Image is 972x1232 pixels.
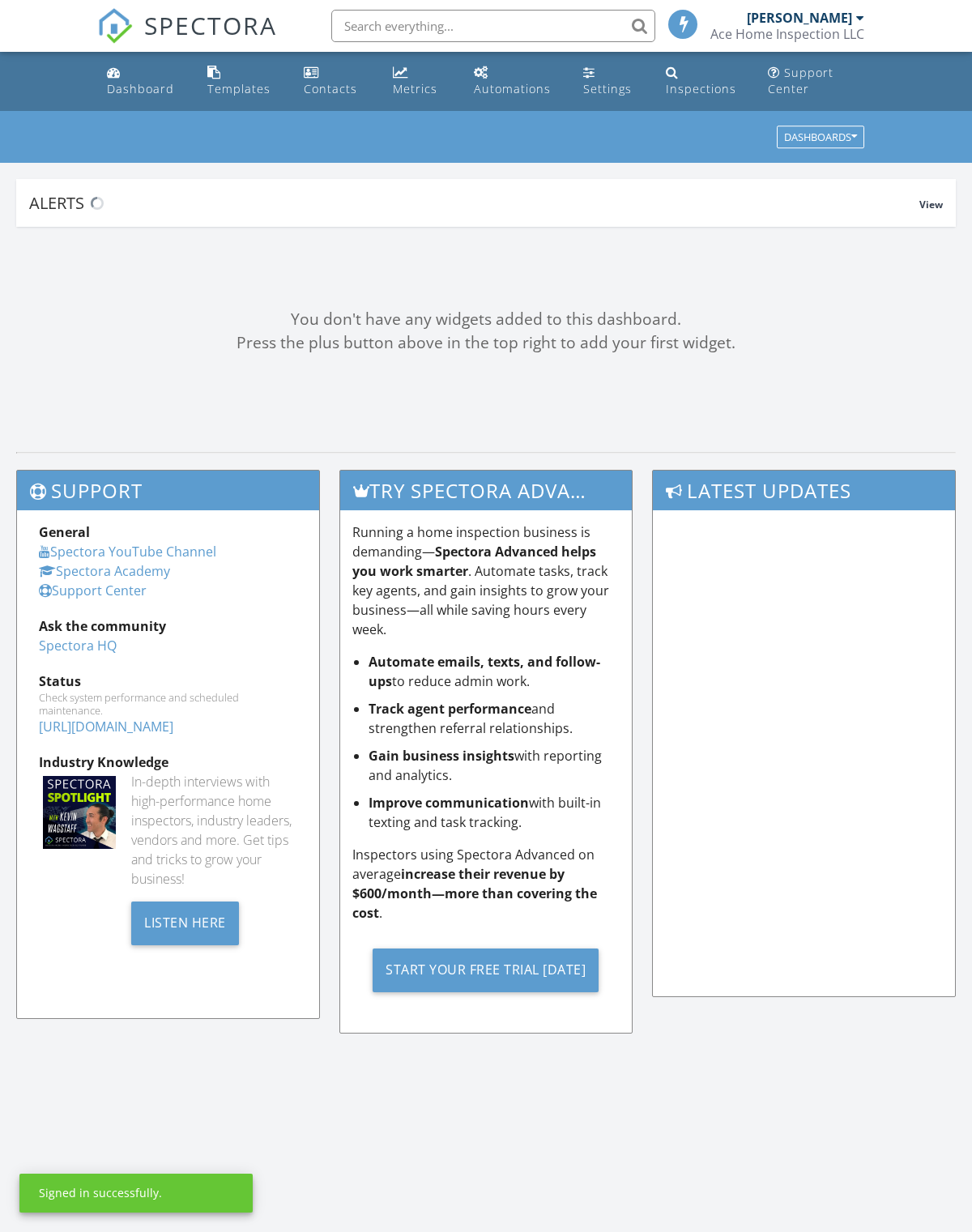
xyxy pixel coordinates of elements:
[39,543,216,561] a: Spectora YouTube Channel
[583,81,632,96] div: Settings
[710,26,864,42] div: Ace Home Inspection LLC
[777,126,864,149] button: Dashboards
[331,10,655,42] input: Search everything...
[304,81,357,96] div: Contacts
[352,522,620,639] p: Running a home inspection business is demanding— . Automate tasks, track key agents, and gain ins...
[761,58,872,104] a: Support Center
[369,746,620,785] li: with reporting and analytics.
[369,700,531,718] strong: Track agent performance
[369,794,529,812] strong: Improve communication
[207,81,271,96] div: Templates
[39,637,117,654] a: Spectora HQ
[29,192,919,214] div: Alerts
[369,793,620,832] li: with built-in texting and task tracking.
[369,699,620,738] li: and strengthen referral relationships.
[16,331,956,355] div: Press the plus button above in the top right to add your first widget.
[352,936,620,1004] a: Start Your Free Trial [DATE]
[373,949,599,992] div: Start Your Free Trial [DATE]
[39,718,173,735] a: [URL][DOMAIN_NAME]
[107,81,174,96] div: Dashboard
[666,81,736,96] div: Inspections
[16,308,956,331] div: You don't have any widgets added to this dashboard.
[768,65,833,96] div: Support Center
[131,913,239,931] a: Listen Here
[39,616,297,636] div: Ask the community
[659,58,748,104] a: Inspections
[352,543,596,580] strong: Spectora Advanced helps you work smarter
[39,691,297,717] div: Check system performance and scheduled maintenance.
[144,8,277,42] span: SPECTORA
[131,772,296,889] div: In-depth interviews with high-performance home inspectors, industry leaders, vendors and more. Ge...
[352,865,597,922] strong: increase their revenue by $600/month—more than covering the cost
[653,471,955,510] h3: Latest Updates
[577,58,646,104] a: Settings
[43,776,116,849] img: Spectoraspolightmain
[201,58,284,104] a: Templates
[369,653,600,690] strong: Automate emails, texts, and follow-ups
[393,81,437,96] div: Metrics
[97,22,277,56] a: SPECTORA
[39,671,297,691] div: Status
[369,747,514,765] strong: Gain business insights
[919,198,943,211] span: View
[467,58,564,104] a: Automations (Basic)
[352,845,620,923] p: Inspectors using Spectora Advanced on average .
[784,132,857,143] div: Dashboards
[39,523,90,541] strong: General
[747,10,852,26] div: [PERSON_NAME]
[39,1185,162,1201] div: Signed in successfully.
[39,582,147,599] a: Support Center
[131,902,239,945] div: Listen Here
[39,752,297,772] div: Industry Knowledge
[297,58,373,104] a: Contacts
[340,471,633,510] h3: Try spectora advanced [DATE]
[17,471,319,510] h3: Support
[100,58,188,104] a: Dashboard
[39,562,170,580] a: Spectora Academy
[474,81,551,96] div: Automations
[369,652,620,691] li: to reduce admin work.
[386,58,454,104] a: Metrics
[97,8,133,44] img: The Best Home Inspection Software - Spectora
